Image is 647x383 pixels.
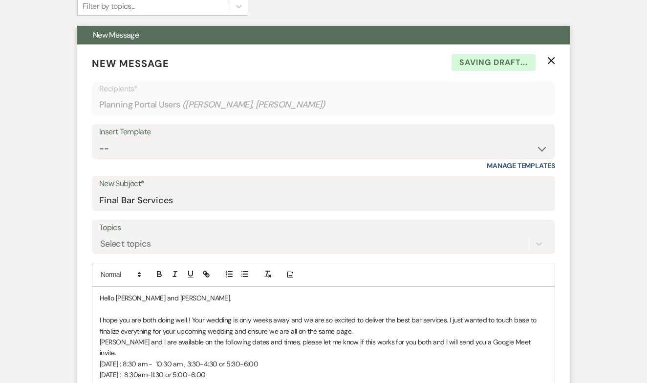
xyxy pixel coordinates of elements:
[100,359,547,369] p: [DATE] : 8:30 am - 10:30 am , 3:30-4:30 or 5:30-6:00
[452,54,536,71] span: Saving draft...
[100,315,547,337] p: I hope you are both doing well ! Your wedding is only weeks away and we are so excited to deliver...
[99,125,548,139] div: Insert Template
[100,293,547,303] p: Hello [PERSON_NAME] and [PERSON_NAME],
[182,98,326,111] span: ( [PERSON_NAME], [PERSON_NAME] )
[100,237,151,251] div: Select topics
[92,57,169,70] span: New Message
[100,337,547,359] p: [PERSON_NAME] and I are available on the following dates and times, please let me know if this wo...
[83,0,135,12] div: Filter by topics...
[99,221,548,235] label: Topics
[99,177,548,191] label: New Subject*
[99,83,548,95] p: Recipients*
[93,30,139,40] span: New Message
[487,161,555,170] a: Manage Templates
[99,95,548,114] div: Planning Portal Users
[100,369,547,380] p: [DATE] : 8:30am-11:30 or 5:00-6:00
